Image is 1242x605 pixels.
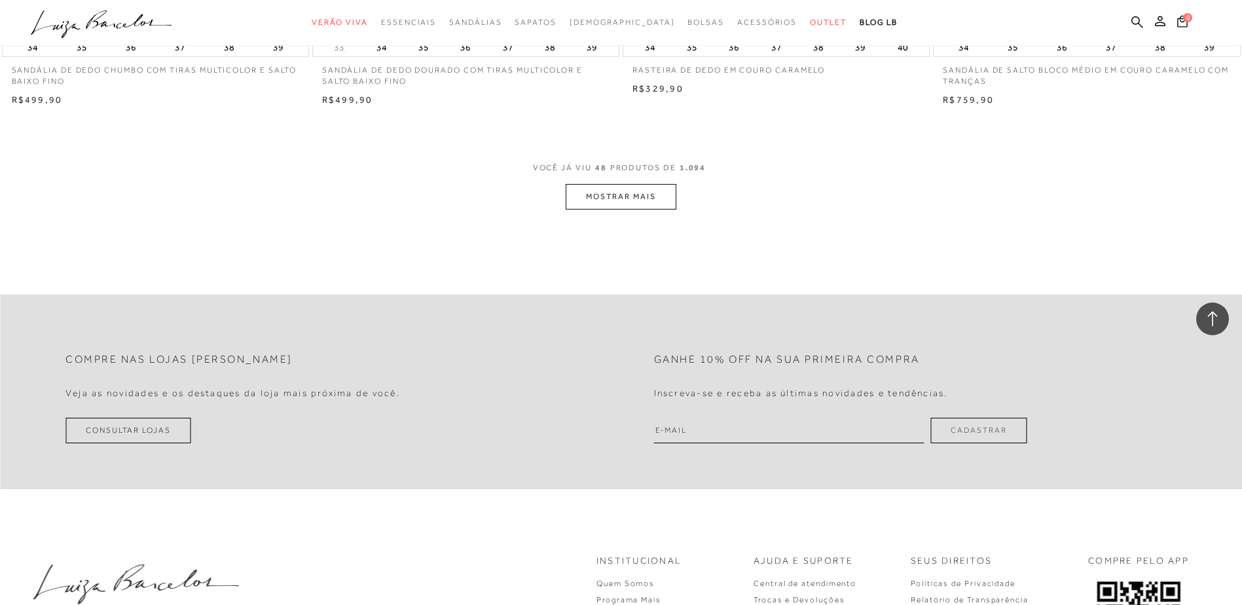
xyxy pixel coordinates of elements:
button: 34 [955,38,973,56]
button: 39 [583,38,601,56]
a: Trocas e Devoluções [754,595,845,604]
button: 37 [767,38,786,56]
h4: Inscreva-se e receba as últimas novidades e tendências. [654,388,948,399]
button: 35 [73,38,91,56]
span: 48 [595,163,607,172]
button: 35 [1004,38,1022,56]
button: 37 [171,38,189,56]
button: Cadastrar [930,418,1027,443]
span: R$499,90 [12,94,63,105]
a: BLOG LB [860,10,898,35]
p: Seus Direitos [911,555,992,568]
a: noSubCategoriesText [449,10,502,35]
a: RASTEIRA DE DEDO EM COURO CARAMELO [623,57,930,76]
a: noSubCategoriesText [737,10,797,35]
button: 34 [641,38,659,56]
h2: Compre nas lojas [PERSON_NAME] [65,354,293,366]
button: 35 [414,38,433,56]
span: R$329,90 [632,83,684,94]
span: 0 [1183,13,1192,22]
button: 0 [1173,14,1192,32]
a: noSubCategoriesText [810,10,847,35]
span: Verão Viva [312,18,368,27]
a: noSubCategoriesText [515,10,556,35]
span: R$759,90 [943,94,994,105]
p: COMPRE PELO APP [1088,555,1189,568]
span: VOCÊ JÁ VIU PRODUTOS DE [533,163,710,172]
a: noSubCategoriesText [312,10,368,35]
button: 36 [456,38,475,56]
span: 1.094 [680,163,706,172]
span: Bolsas [687,18,724,27]
span: R$499,90 [322,94,373,105]
button: 37 [1102,38,1120,56]
button: 39 [851,38,869,56]
span: Essenciais [381,18,436,27]
button: 38 [541,38,559,56]
a: Central de atendimento [754,579,856,588]
button: 34 [373,38,391,56]
a: noSubCategoriesText [381,10,436,35]
img: luiza-barcelos.png [33,564,238,604]
a: SANDÁLIA DE DEDO CHUMBO COM TIRAS MULTICOLOR E SALTO BAIXO FINO [2,57,309,87]
a: Políticas de Privacidade [911,579,1015,588]
button: 33 [330,41,348,54]
button: 38 [220,38,238,56]
span: BLOG LB [860,18,898,27]
button: 34 [24,38,42,56]
h4: Veja as novidades e os destaques da loja mais próxima de você. [65,388,400,399]
h2: Ganhe 10% off na sua primeira compra [654,354,920,366]
button: 38 [1151,38,1169,56]
button: 35 [683,38,701,56]
button: 38 [809,38,828,56]
p: Ajuda e Suporte [754,555,854,568]
button: 39 [269,38,287,56]
span: Outlet [810,18,847,27]
a: Quem Somos [596,579,655,588]
p: Institucional [596,555,682,568]
a: Consultar Lojas [65,418,191,443]
button: 36 [725,38,743,56]
button: 39 [1200,38,1218,56]
span: [DEMOGRAPHIC_DATA] [570,18,675,27]
span: Sapatos [515,18,556,27]
button: 40 [894,38,912,56]
a: Relatório de Transparência [911,595,1029,604]
a: noSubCategoriesText [570,10,675,35]
a: noSubCategoriesText [687,10,724,35]
button: 36 [122,38,140,56]
a: SANDÁLIA DE SALTO BLOCO MÉDIO EM COURO CARAMELO COM TRANÇAS [933,57,1240,87]
button: 36 [1053,38,1071,56]
button: MOSTRAR MAIS [566,184,676,210]
span: Sandálias [449,18,502,27]
a: SANDÁLIA DE DEDO DOURADO COM TIRAS MULTICOLOR E SALTO BAIXO FINO [312,57,619,87]
input: E-mail [654,418,924,443]
span: Acessórios [737,18,797,27]
button: 37 [499,38,517,56]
